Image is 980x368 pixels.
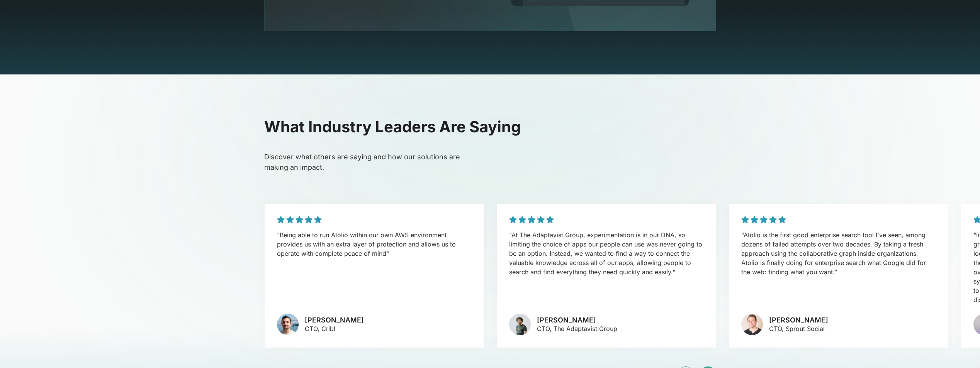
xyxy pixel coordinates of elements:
p: CTO, Cribl [305,324,364,333]
h3: [PERSON_NAME] [305,316,364,324]
h3: [PERSON_NAME] [769,316,828,324]
h3: [PERSON_NAME] [537,316,617,324]
p: CTO, The Adaptavist Group [537,324,617,333]
img: avatar [741,314,763,335]
p: "At The Adaptavist Group, experimentation is in our DNA, so limiting the choice of apps our peopl... [509,230,703,277]
iframe: Chat Widget [941,331,980,368]
img: avatar [509,314,531,335]
p: "Atolio is the first good enterprise search tool I've seen, among dozens of failed attempts over ... [741,230,936,277]
img: avatar [277,314,299,335]
h2: What Industry Leaders Are Saying [264,118,716,136]
p: "Being able to run Atolio within our own AWS environment provides us with an extra layer of prote... [277,230,471,258]
p: Discover what others are saying and how our solutions are making an impact. [264,152,471,172]
p: CTO, Sprout Social [769,324,828,333]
